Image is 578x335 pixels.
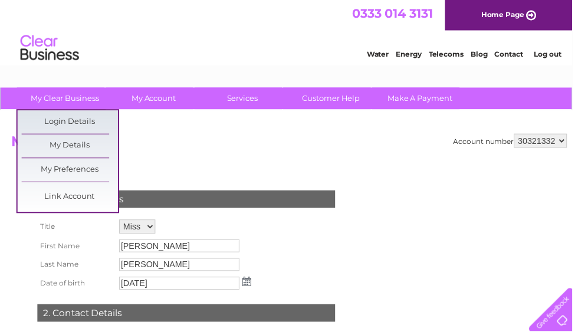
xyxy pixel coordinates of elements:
div: 1. Personal Details [38,192,339,210]
img: ... [245,280,254,289]
th: Last Name [35,258,117,277]
a: Water [370,50,393,59]
a: Telecoms [433,50,468,59]
a: 0333 014 3131 [356,6,437,21]
a: Login Details [22,111,119,135]
a: Services [196,88,294,110]
th: Title [35,219,117,239]
img: logo.png [20,31,80,67]
a: Customer Help [286,88,383,110]
a: My Preferences [22,160,119,183]
a: Log out [539,50,567,59]
a: My Account [107,88,204,110]
div: Account number [458,135,573,149]
a: My Clear Business [17,88,114,110]
th: Date of birth [35,277,117,295]
a: Contact [500,50,528,59]
h2: My Details [11,135,573,157]
a: Blog [475,50,492,59]
div: 2. Contact Details [38,307,339,325]
a: Energy [400,50,426,59]
th: First Name [35,239,117,258]
div: Clear Business is a trading name of Verastar Limited (registered in [GEOGRAPHIC_DATA] No. 3667643... [11,6,569,57]
a: Link Account [22,187,119,211]
a: My Details [22,136,119,159]
a: Make A Payment [376,88,473,110]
